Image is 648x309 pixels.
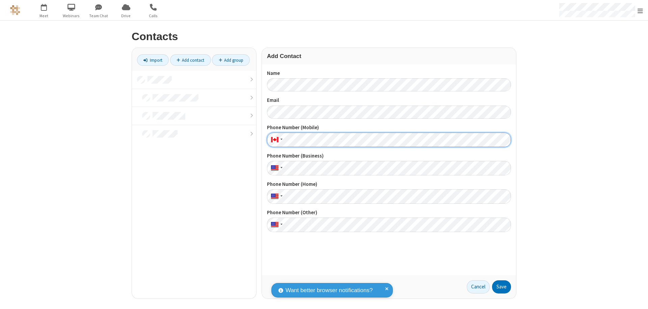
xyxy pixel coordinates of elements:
span: Meet [31,13,57,19]
div: United States: + 1 [267,218,285,232]
a: Cancel [467,280,490,294]
label: Phone Number (Mobile) [267,124,511,132]
a: Import [137,54,169,66]
span: Team Chat [86,13,111,19]
label: Phone Number (Home) [267,180,511,188]
button: Save [492,280,511,294]
h2: Contacts [132,31,516,43]
div: Canada: + 1 [267,133,285,147]
span: Calls [141,13,166,19]
label: Name [267,69,511,77]
span: Webinars [59,13,84,19]
label: Phone Number (Other) [267,209,511,217]
span: Want better browser notifications? [286,286,373,295]
label: Phone Number (Business) [267,152,511,160]
img: QA Selenium DO NOT DELETE OR CHANGE [10,5,20,15]
a: Add contact [170,54,211,66]
h3: Add Contact [267,53,511,59]
span: Drive [113,13,139,19]
iframe: Chat [631,291,643,304]
div: United States: + 1 [267,189,285,204]
div: United States: + 1 [267,161,285,175]
label: Email [267,96,511,104]
a: Add group [212,54,250,66]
